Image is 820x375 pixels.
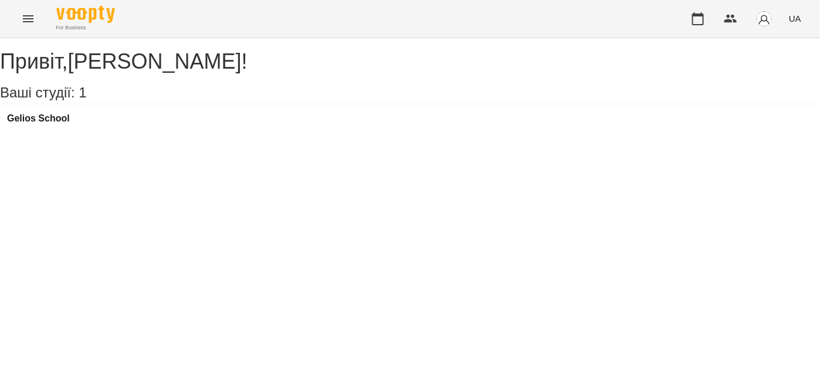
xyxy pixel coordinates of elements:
[7,113,70,124] a: Gelios School
[784,8,806,29] button: UA
[79,85,86,100] span: 1
[756,11,772,27] img: avatar_s.png
[56,24,115,32] span: For Business
[56,6,115,23] img: Voopty Logo
[14,5,42,33] button: Menu
[789,12,801,25] span: UA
